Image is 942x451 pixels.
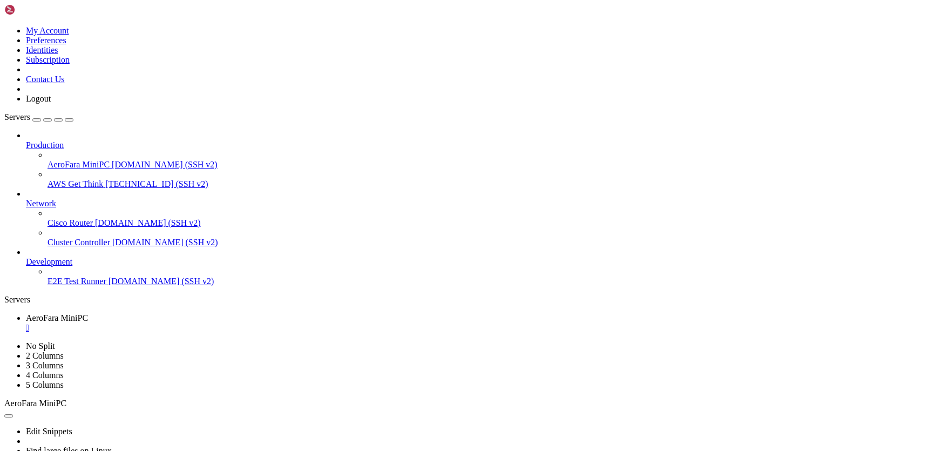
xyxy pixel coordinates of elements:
[48,228,938,247] li: Cluster Controller [DOMAIN_NAME] (SSH v2)
[4,4,66,15] img: Shellngn
[109,277,214,286] span: [DOMAIN_NAME] (SSH v2)
[105,179,208,189] span: [TECHNICAL_ID] (SSH v2)
[48,179,938,189] a: AWS Get Think [TECHNICAL_ID] (SSH v2)
[48,277,106,286] span: E2E Test Runner
[26,427,72,436] a: Edit Snippets
[48,150,938,170] li: AeroFara MiniPC [DOMAIN_NAME] (SSH v2)
[26,36,66,45] a: Preferences
[48,267,938,286] li: E2E Test Runner [DOMAIN_NAME] (SSH v2)
[48,160,110,169] span: AeroFara MiniPC
[26,131,938,189] li: Production
[26,199,938,208] a: Network
[48,179,103,189] span: AWS Get Think
[4,399,66,408] span: AeroFara MiniPC
[48,238,938,247] a: Cluster Controller [DOMAIN_NAME] (SSH v2)
[26,140,64,150] span: Production
[26,361,64,370] a: 3 Columns
[48,170,938,189] li: AWS Get Think [TECHNICAL_ID] (SSH v2)
[26,323,938,333] a: 
[48,238,110,247] span: Cluster Controller
[48,160,938,170] a: AeroFara MiniPC [DOMAIN_NAME] (SSH v2)
[112,238,218,247] span: [DOMAIN_NAME] (SSH v2)
[26,45,58,55] a: Identities
[112,160,218,169] span: [DOMAIN_NAME] (SSH v2)
[95,218,201,227] span: [DOMAIN_NAME] (SSH v2)
[26,313,938,333] a: AeroFara MiniPC
[26,257,72,266] span: Development
[26,247,938,286] li: Development
[48,208,938,228] li: Cisco Router [DOMAIN_NAME] (SSH v2)
[4,112,73,122] a: Servers
[26,313,88,322] span: AeroFara MiniPC
[26,140,938,150] a: Production
[26,257,938,267] a: Development
[26,341,55,351] a: No Split
[26,199,56,208] span: Network
[26,371,64,380] a: 4 Columns
[48,277,938,286] a: E2E Test Runner [DOMAIN_NAME] (SSH v2)
[26,189,938,247] li: Network
[26,380,64,389] a: 5 Columns
[26,55,70,64] a: Subscription
[4,112,30,122] span: Servers
[26,351,64,360] a: 2 Columns
[26,26,69,35] a: My Account
[26,94,51,103] a: Logout
[26,75,65,84] a: Contact Us
[48,218,93,227] span: Cisco Router
[4,295,938,305] div: Servers
[48,218,938,228] a: Cisco Router [DOMAIN_NAME] (SSH v2)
